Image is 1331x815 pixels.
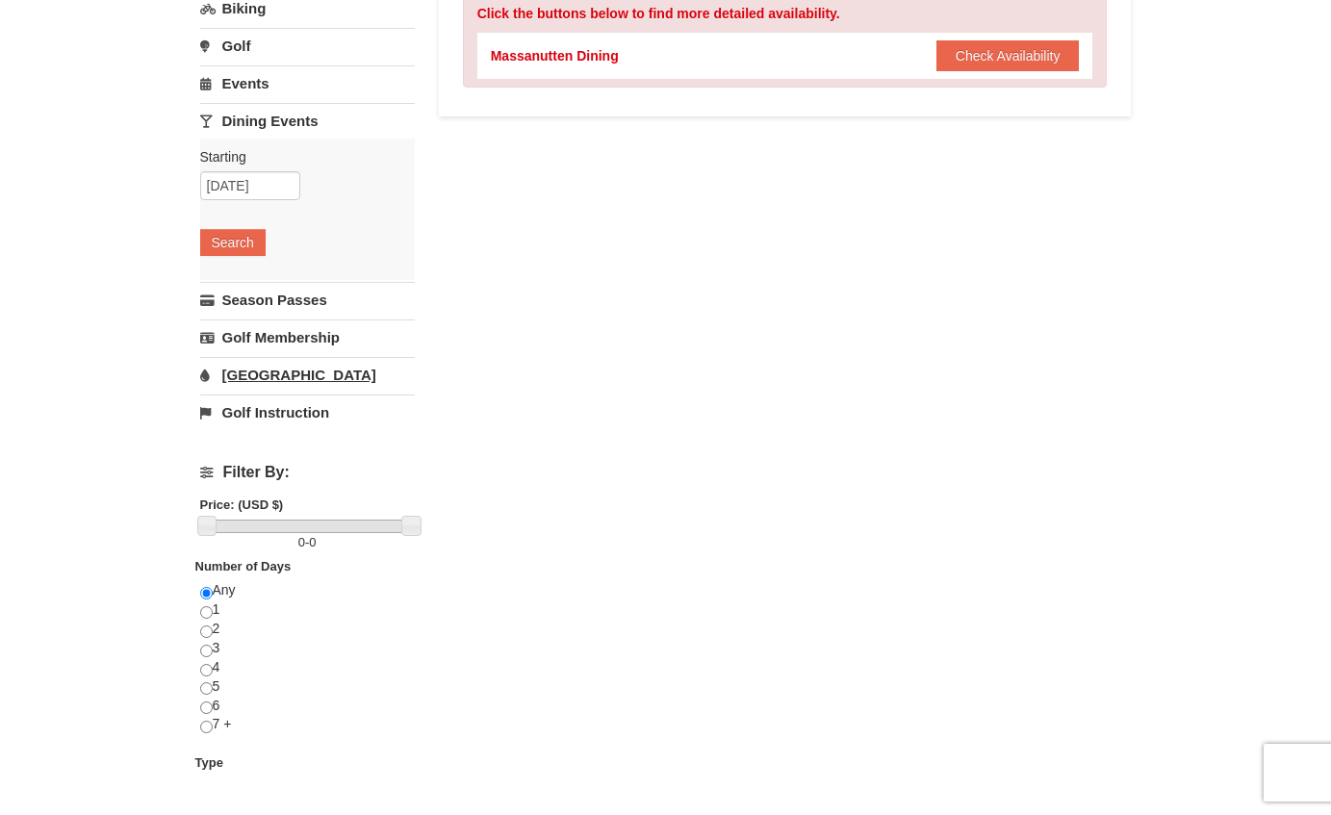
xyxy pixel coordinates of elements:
a: Golf Instruction [200,395,415,430]
strong: Number of Days [195,559,292,573]
a: Golf Membership [200,319,415,355]
button: Check Availability [936,40,1080,71]
div: Any 1 2 3 4 5 6 7 + [200,581,415,753]
span: 0 [298,535,305,549]
div: Click the buttons below to find more detailed availability. [477,4,1093,23]
a: [GEOGRAPHIC_DATA] [200,357,415,393]
a: Dining Events [200,103,415,139]
label: Starting [200,147,400,166]
label: - [200,533,415,552]
h4: Filter By: [200,464,415,481]
strong: Type [195,755,223,770]
div: Massanutten Dining [491,46,619,65]
strong: Price: (USD $) [200,497,284,512]
a: Events [200,65,415,101]
button: Search [200,229,266,256]
span: 0 [309,535,316,549]
a: Season Passes [200,282,415,318]
a: Golf [200,28,415,64]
